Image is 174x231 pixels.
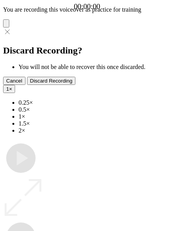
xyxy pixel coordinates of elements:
button: 1× [3,85,15,93]
h2: Discard Recording? [3,45,171,56]
li: 1.5× [19,120,171,127]
li: 0.5× [19,106,171,113]
li: 2× [19,127,171,134]
p: You are recording this voiceover as practice for training [3,6,171,13]
li: You will not be able to recover this once discarded. [19,64,171,71]
span: 1 [6,86,9,92]
button: Cancel [3,77,26,85]
button: Discard Recording [27,77,76,85]
li: 1× [19,113,171,120]
li: 0.25× [19,99,171,106]
a: 00:00:00 [74,2,100,11]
